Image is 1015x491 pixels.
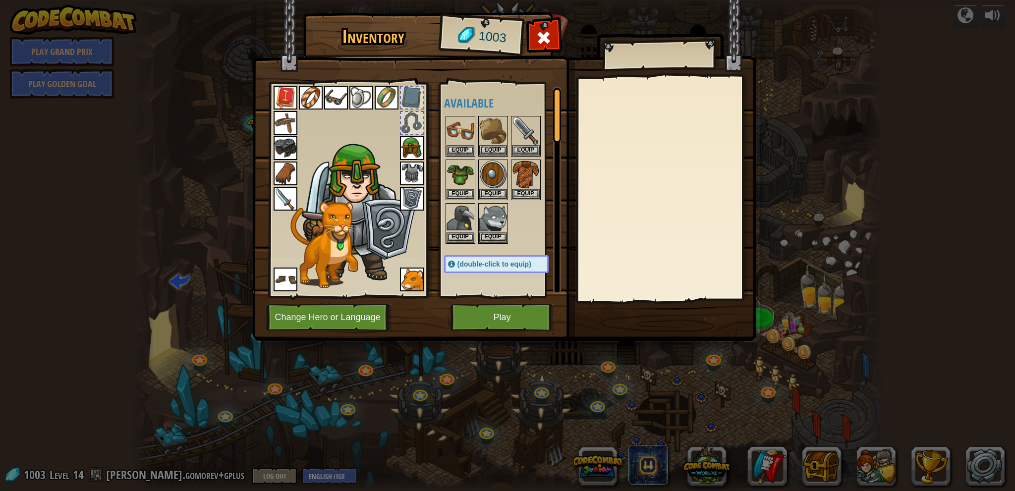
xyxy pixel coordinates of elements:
[512,117,540,145] img: portrait.png
[290,202,358,288] img: cougar-paper-dolls.png
[444,97,568,109] h4: Available
[512,161,540,188] img: portrait.png
[349,86,373,109] img: portrait.png
[447,117,474,145] img: portrait.png
[274,86,297,109] img: portrait.png
[274,187,297,211] img: portrait.png
[298,139,420,283] img: male.png
[479,145,507,156] button: Equip
[274,136,297,160] img: portrait.png
[512,189,540,199] button: Equip
[447,232,474,243] button: Equip
[400,187,424,211] img: portrait.png
[479,117,507,145] img: portrait.png
[6,7,71,15] span: Hi. Need any help?
[400,136,424,160] img: portrait.png
[478,27,507,47] span: 1003
[447,161,474,188] img: portrait.png
[447,189,474,199] button: Equip
[400,268,424,291] img: portrait.png
[447,145,474,156] button: Equip
[479,161,507,188] img: portrait.png
[479,232,507,243] button: Equip
[274,111,297,135] img: portrait.png
[479,189,507,199] button: Equip
[400,162,424,185] img: portrait.png
[512,145,540,156] button: Equip
[457,260,531,268] span: (double-click to equip)
[274,268,297,291] img: portrait.png
[451,304,554,331] button: Play
[324,86,348,109] img: portrait.png
[274,162,297,185] img: portrait.png
[310,26,437,47] h1: Inventory
[375,86,398,109] img: portrait.png
[299,86,323,109] img: portrait.png
[266,304,392,331] button: Change Hero or Language
[479,204,507,232] img: portrait.png
[447,204,474,232] img: portrait.png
